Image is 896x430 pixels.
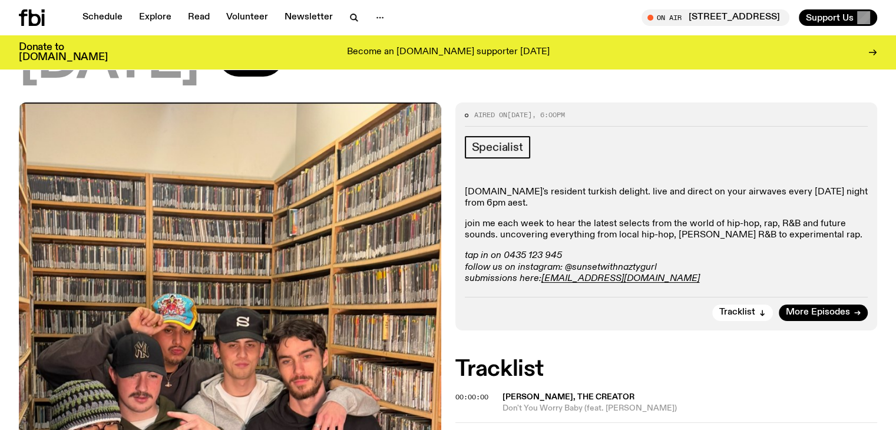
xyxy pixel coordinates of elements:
[502,393,634,401] span: [PERSON_NAME], The Creator
[465,187,868,209] p: [DOMAIN_NAME]'s resident turkish delight. live and direct on your airwaves every [DATE] night fro...
[502,403,878,414] span: Don't You Worry Baby (feat. [PERSON_NAME])
[455,392,488,402] span: 00:00:00
[654,13,783,22] span: Tune in live
[532,110,565,120] span: , 6:00pm
[719,308,755,317] span: Tracklist
[465,251,562,260] em: tap in on 0435 123 945
[75,9,130,26] a: Schedule
[712,305,773,321] button: Tracklist
[181,9,217,26] a: Read
[455,359,878,380] h2: Tracklist
[277,9,340,26] a: Newsletter
[347,47,550,58] p: Become an [DOMAIN_NAME] supporter [DATE]
[642,9,789,26] button: On Air[STREET_ADDRESS]
[465,136,530,158] a: Specialist
[132,9,178,26] a: Explore
[465,274,541,283] em: submissions here:
[799,9,877,26] button: Support Us
[786,308,850,317] span: More Episodes
[19,42,108,62] h3: Donate to [DOMAIN_NAME]
[474,110,507,120] span: Aired on
[779,305,868,321] a: More Episodes
[465,219,868,241] p: join me each week to hear the latest selects from the world of hip-hop, rap, R&B and future sound...
[507,110,532,120] span: [DATE]
[541,274,700,283] a: [EMAIL_ADDRESS][DOMAIN_NAME]
[472,141,523,154] span: Specialist
[465,263,657,272] em: follow us on instagram: @sunsetwithnaztygurl
[806,12,854,23] span: Support Us
[19,35,199,88] span: [DATE]
[219,9,275,26] a: Volunteer
[455,394,488,401] button: 00:00:00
